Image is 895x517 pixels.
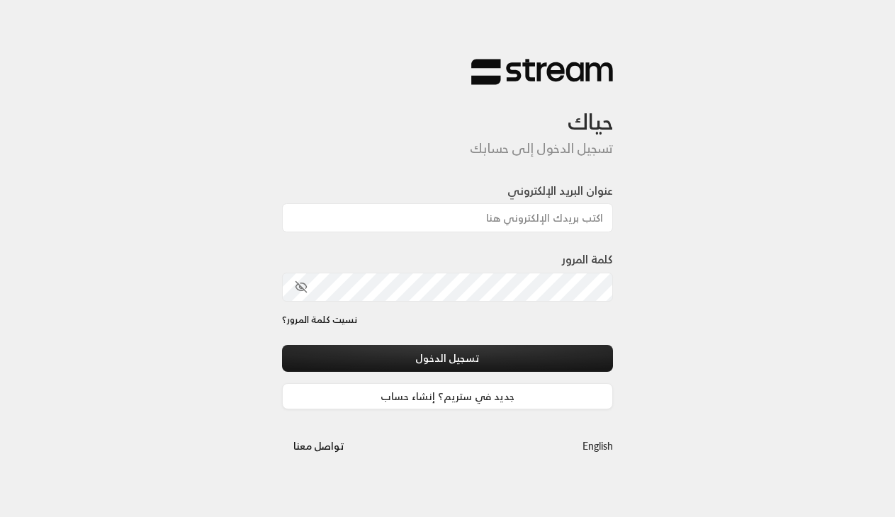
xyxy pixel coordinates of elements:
button: تواصل معنا [282,433,356,459]
label: كلمة المرور [562,251,613,268]
a: نسيت كلمة المرور؟ [282,313,357,327]
button: تسجيل الدخول [282,345,614,371]
h3: حياك [282,86,614,135]
img: Stream Logo [471,58,613,86]
h5: تسجيل الدخول إلى حسابك [282,141,614,157]
a: جديد في ستريم؟ إنشاء حساب [282,383,614,409]
button: toggle password visibility [289,275,313,299]
input: اكتب بريدك الإلكتروني هنا [282,203,614,232]
label: عنوان البريد الإلكتروني [507,182,613,199]
a: English [582,433,613,459]
a: تواصل معنا [282,437,356,455]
